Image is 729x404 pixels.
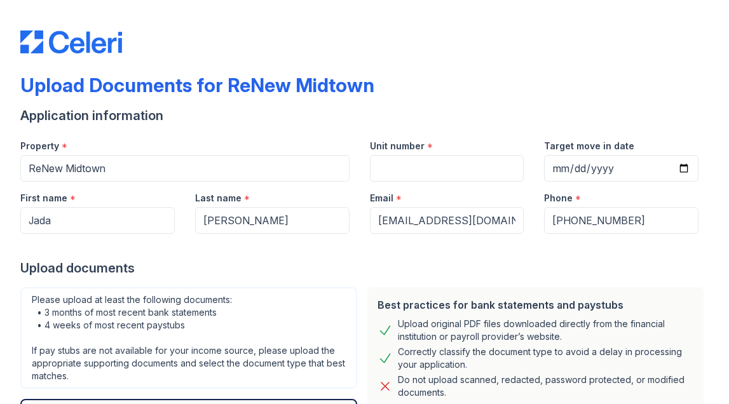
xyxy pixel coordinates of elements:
label: Last name [195,192,242,205]
div: Please upload at least the following documents: • 3 months of most recent bank statements • 4 wee... [20,287,357,389]
label: Phone [544,192,573,205]
label: Email [370,192,393,205]
div: Application information [20,107,709,125]
label: Target move in date [544,140,634,152]
div: Correctly classify the document type to avoid a delay in processing your application. [398,346,694,371]
div: Upload documents [20,259,709,277]
div: Upload original PDF files downloaded directly from the financial institution or payroll provider’... [398,318,694,343]
div: Best practices for bank statements and paystubs [378,297,694,313]
label: First name [20,192,67,205]
div: Upload Documents for ReNew Midtown [20,74,374,97]
label: Unit number [370,140,425,152]
img: CE_Logo_Blue-a8612792a0a2168367f1c8372b55b34899dd931a85d93a1a3d3e32e68fde9ad4.png [20,30,122,53]
label: Property [20,140,59,152]
div: Do not upload scanned, redacted, password protected, or modified documents. [398,374,694,399]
